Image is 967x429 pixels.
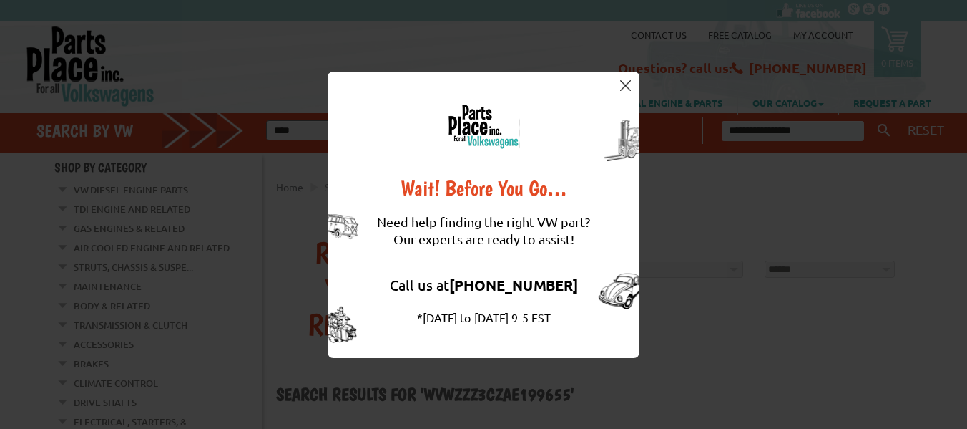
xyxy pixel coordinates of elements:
[377,178,590,199] div: Wait! Before You Go…
[377,199,590,262] div: Need help finding the right VW part? Our experts are ready to assist!
[377,309,590,326] div: *[DATE] to [DATE] 9-5 EST
[390,276,578,294] a: Call us at[PHONE_NUMBER]
[449,276,578,294] strong: [PHONE_NUMBER]
[620,80,631,91] img: close
[447,104,520,149] img: logo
